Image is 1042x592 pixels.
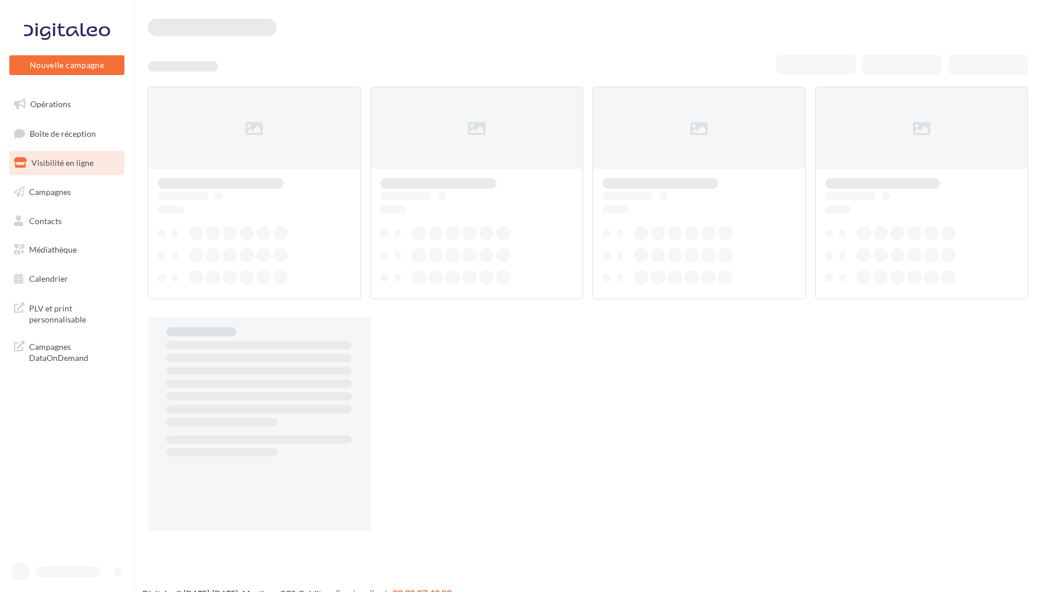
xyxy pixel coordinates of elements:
[7,267,127,291] a: Calendrier
[29,339,120,364] span: Campagnes DataOnDemand
[7,180,127,204] a: Campagnes
[7,92,127,116] a: Opérations
[29,215,62,225] span: Contacts
[7,121,127,146] a: Boîte de réception
[7,334,127,368] a: Campagnes DataOnDemand
[9,55,124,75] button: Nouvelle campagne
[7,151,127,175] a: Visibilité en ligne
[29,300,120,325] span: PLV et print personnalisable
[30,128,96,138] span: Boîte de réception
[29,244,77,254] span: Médiathèque
[31,158,94,168] span: Visibilité en ligne
[29,274,68,283] span: Calendrier
[29,187,71,197] span: Campagnes
[7,237,127,262] a: Médiathèque
[7,296,127,330] a: PLV et print personnalisable
[7,209,127,233] a: Contacts
[30,99,71,109] span: Opérations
